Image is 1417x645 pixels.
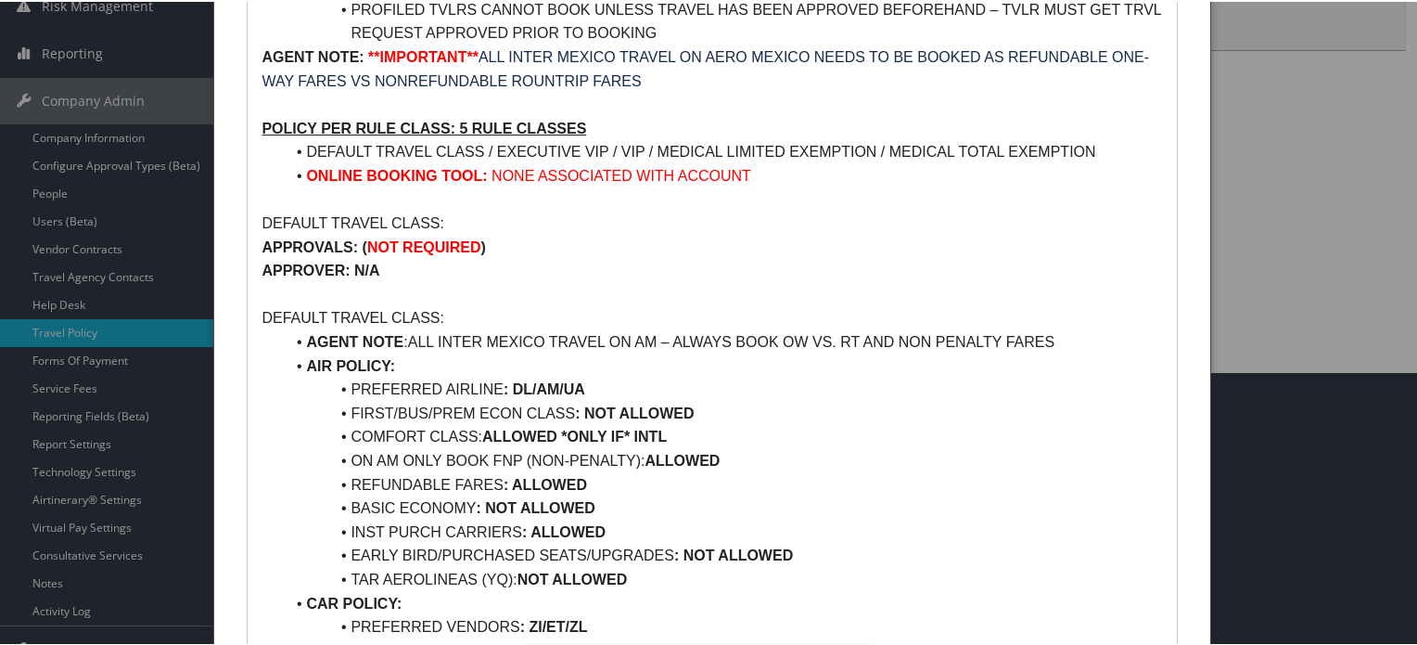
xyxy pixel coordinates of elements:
[262,47,1149,87] span: ALL INTER MEXICO TRAVEL ON AERO MEXICO NEEDS TO BE BOOKED AS REFUNDABLE ONE-WAY FARES VS NONREFUN...
[284,376,1162,400] li: PREFERRED AIRLINE
[517,570,628,586] strong: NOT ALLOWED
[512,475,587,491] strong: ALLOWED
[504,380,585,395] strong: : DL/AM/UA
[477,498,595,514] strong: : NOT ALLOWED
[481,238,486,253] strong: )
[284,495,1162,519] li: BASIC ECONOMY
[262,238,366,253] strong: APPROVALS: (
[262,47,364,63] strong: AGENT NOTE:
[306,166,487,182] strong: ONLINE BOOKING TOOL:
[367,238,481,253] strong: NOT REQUIRED
[284,542,1162,566] li: EARLY BIRD/PURCHASED SEATS/UPGRADES
[522,522,606,538] strong: : ALLOWED
[262,119,586,135] u: POLICY PER RULE CLASS: 5 RULE CLASSES
[575,404,694,419] strong: : NOT ALLOWED
[262,304,1162,329] p: DEFAULT TRAVEL CLASS:
[284,329,1162,353] li: ALL INTER MEXICO TRAVEL ON AM – ALWAYS BOOK OW VS. RT AND NON PENALTY FARES
[306,356,395,372] strong: AIR POLICY:
[674,546,793,561] strong: : NOT ALLOWED
[504,475,508,491] strong: :
[262,261,379,277] strong: APPROVER: N/A
[645,451,720,467] strong: ALLOWED
[284,519,1162,543] li: INST PURCH CARRIERS
[403,332,407,348] span: :
[284,613,1162,638] li: PREFERRED VENDORS
[520,617,588,633] strong: : ZI/ET/ZL
[284,447,1162,471] li: ON AM ONLY BOOK FNP (NON-PENALTY):
[284,471,1162,496] li: REFUNDABLE FARES
[284,400,1162,424] li: FIRST/BUS/PREM ECON CLASS
[284,138,1162,162] li: DEFAULT TRAVEL CLASS / EXECUTIVE VIP / VIP / MEDICAL LIMITED EXEMPTION / MEDICAL TOTAL EXEMPTION
[306,332,403,348] strong: AGENT NOTE
[284,423,1162,447] li: COMFORT CLASS:
[491,166,751,182] span: NONE ASSOCIATED WITH ACCOUNT
[284,566,1162,590] li: TAR AEROLINEAS (YQ):
[482,427,667,443] strong: ALLOWED *ONLY IF* INTL
[262,210,1162,234] p: DEFAULT TRAVEL CLASS:
[306,594,402,610] strong: CAR POLICY:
